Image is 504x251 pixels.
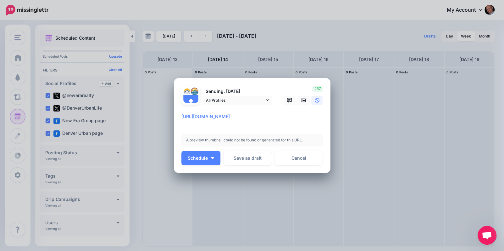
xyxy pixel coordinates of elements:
[203,96,272,105] a: All Profiles
[211,157,214,159] img: arrow-down-white.png
[224,151,272,165] button: Save as draft
[203,88,272,95] p: Sending: [DATE]
[183,88,191,95] img: 13557915_1047257942031428_1918167887830394184_n-bsa42523.jpg
[181,114,230,119] mark: [URL][DOMAIN_NAME]
[181,134,323,146] div: A preview thumbnail could not be found or generated for this URL.
[206,97,264,104] span: All Profiles
[312,86,323,92] span: 257
[275,151,323,165] a: Cancel
[181,151,220,165] button: Schedule
[188,156,208,160] span: Schedule
[191,88,198,95] img: tEGfRtQ3-28608.jpg
[183,95,198,110] img: user_default_image.png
